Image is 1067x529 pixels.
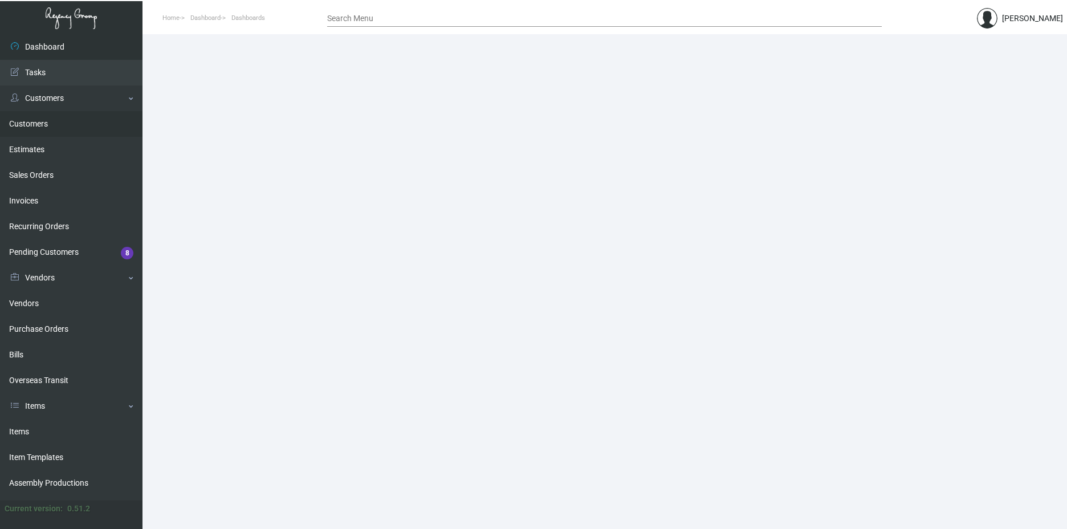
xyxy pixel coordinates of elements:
img: admin@bootstrapmaster.com [977,8,997,29]
div: 0.51.2 [67,503,90,515]
div: Current version: [5,503,63,515]
div: [PERSON_NAME] [1002,13,1063,25]
span: Home [162,14,180,22]
span: Dashboards [231,14,265,22]
span: Dashboard [190,14,221,22]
